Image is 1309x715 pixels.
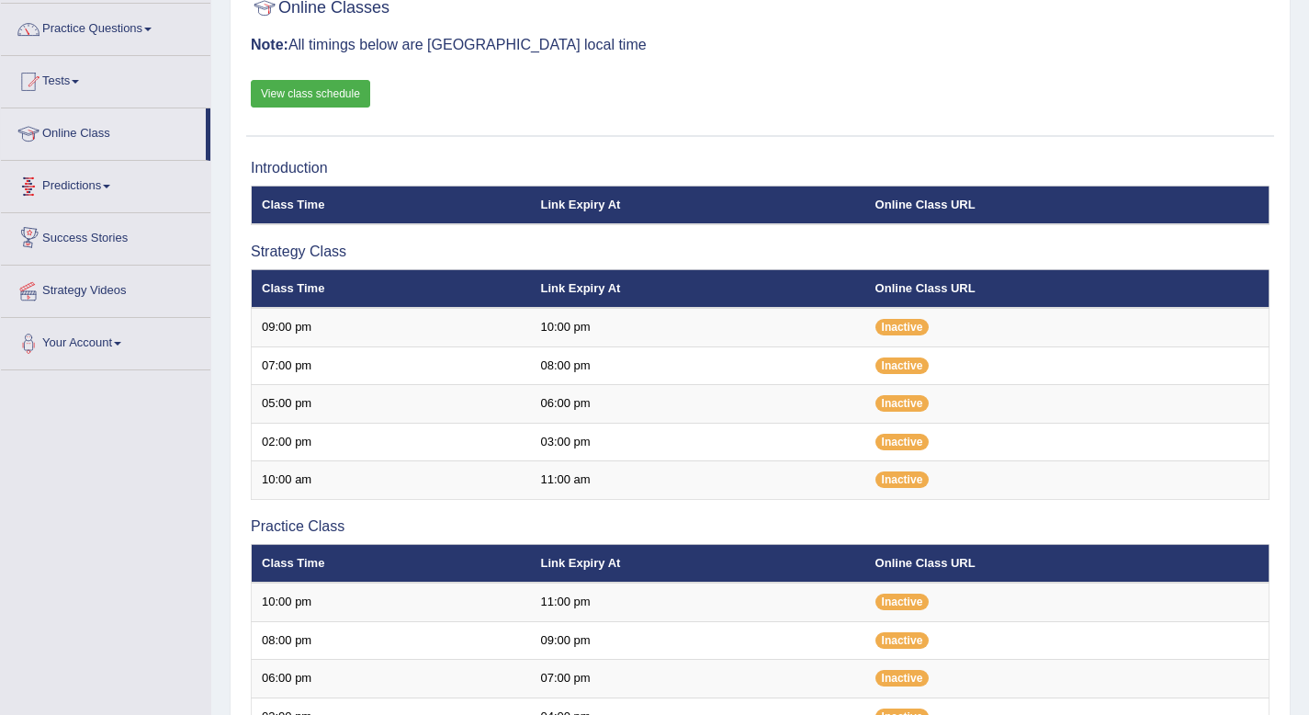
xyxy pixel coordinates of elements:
td: 08:00 pm [252,621,531,660]
th: Class Time [252,186,531,224]
a: View class schedule [251,80,370,108]
a: Predictions [1,161,210,207]
td: 11:00 pm [530,583,864,621]
th: Online Class URL [865,186,1270,224]
span: Inactive [875,434,930,450]
a: Success Stories [1,213,210,259]
td: 08:00 pm [530,346,864,385]
th: Online Class URL [865,544,1270,583]
span: Inactive [875,594,930,610]
span: Inactive [875,670,930,687]
td: 10:00 pm [530,308,864,346]
td: 11:00 am [530,461,864,500]
th: Link Expiry At [530,186,864,224]
h3: Strategy Class [251,244,1270,260]
td: 03:00 pm [530,423,864,461]
td: 10:00 am [252,461,531,500]
td: 09:00 pm [530,621,864,660]
td: 05:00 pm [252,385,531,424]
td: 09:00 pm [252,308,531,346]
th: Class Time [252,269,531,308]
a: Practice Questions [1,4,210,50]
td: 10:00 pm [252,583,531,621]
th: Link Expiry At [530,269,864,308]
a: Your Account [1,318,210,364]
span: Inactive [875,632,930,649]
td: 06:00 pm [530,385,864,424]
td: 06:00 pm [252,660,531,698]
span: Inactive [875,395,930,412]
b: Note: [251,37,288,52]
th: Class Time [252,544,531,583]
h3: Practice Class [251,518,1270,535]
td: 02:00 pm [252,423,531,461]
a: Tests [1,56,210,102]
span: Inactive [875,471,930,488]
a: Online Class [1,108,206,154]
h3: All timings below are [GEOGRAPHIC_DATA] local time [251,37,1270,53]
h3: Introduction [251,160,1270,176]
th: Link Expiry At [530,544,864,583]
span: Inactive [875,319,930,335]
th: Online Class URL [865,269,1270,308]
span: Inactive [875,357,930,374]
a: Strategy Videos [1,266,210,312]
td: 07:00 pm [530,660,864,698]
td: 07:00 pm [252,346,531,385]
